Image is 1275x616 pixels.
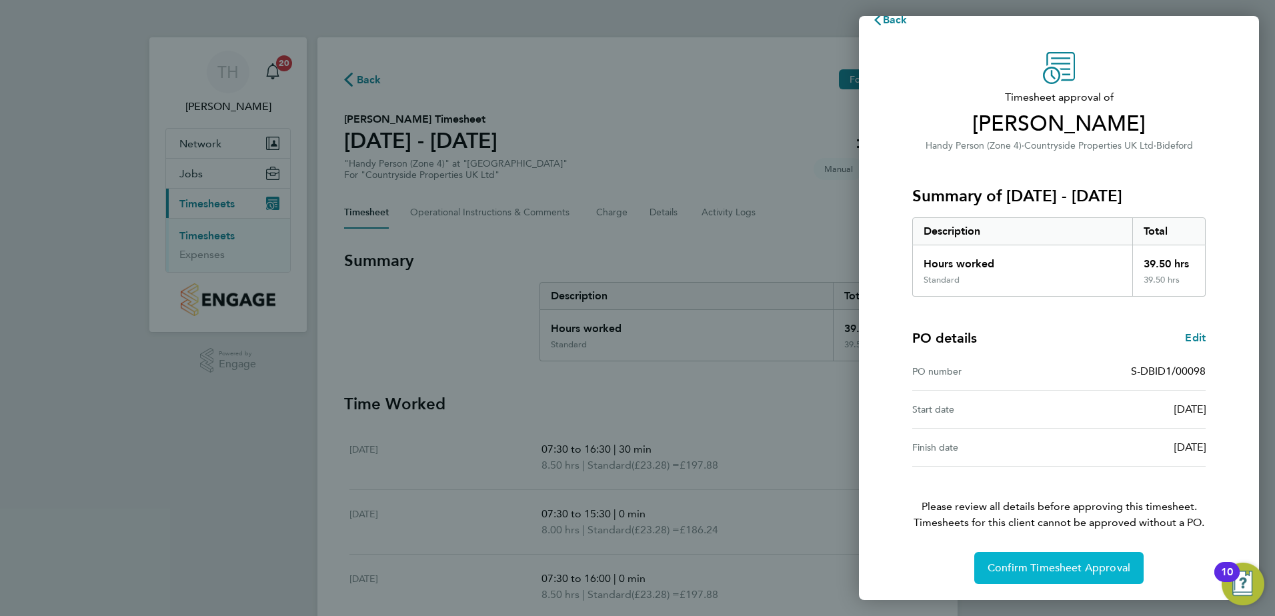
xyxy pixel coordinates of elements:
[1222,563,1264,605] button: Open Resource Center, 10 new notifications
[1059,401,1206,417] div: [DATE]
[912,185,1206,207] h3: Summary of [DATE] - [DATE]
[1156,140,1193,151] span: Bideford
[1132,218,1206,245] div: Total
[1185,331,1206,344] span: Edit
[1132,245,1206,275] div: 39.50 hrs
[1059,439,1206,455] div: [DATE]
[912,329,977,347] h4: PO details
[1022,140,1024,151] span: ·
[1131,365,1206,377] span: S-DBID1/00098
[924,275,960,285] div: Standard
[912,401,1059,417] div: Start date
[912,89,1206,105] span: Timesheet approval of
[896,467,1222,531] p: Please review all details before approving this timesheet.
[926,140,1022,151] span: Handy Person (Zone 4)
[1185,330,1206,346] a: Edit
[988,561,1130,575] span: Confirm Timesheet Approval
[1221,572,1233,589] div: 10
[912,363,1059,379] div: PO number
[974,552,1144,584] button: Confirm Timesheet Approval
[912,217,1206,297] div: Summary of 04 - 10 Aug 2025
[912,439,1059,455] div: Finish date
[912,111,1206,137] span: [PERSON_NAME]
[913,218,1132,245] div: Description
[883,13,908,26] span: Back
[1154,140,1156,151] span: ·
[1132,275,1206,296] div: 39.50 hrs
[896,515,1222,531] span: Timesheets for this client cannot be approved without a PO.
[913,245,1132,275] div: Hours worked
[1024,140,1154,151] span: Countryside Properties UK Ltd
[859,7,921,33] button: Back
